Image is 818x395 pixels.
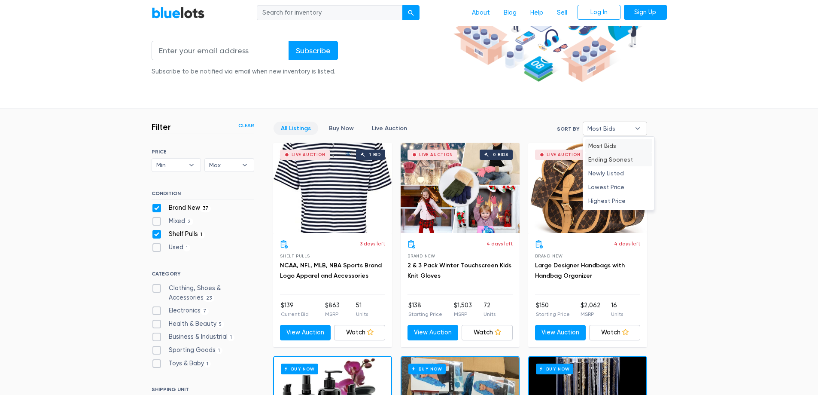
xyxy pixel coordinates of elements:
a: About [465,5,497,21]
a: View Auction [535,325,586,340]
li: Newly Listed [585,166,652,180]
li: $139 [281,301,309,318]
a: BlueLots [152,6,205,19]
a: Live Auction 0 bids [528,143,647,233]
span: 7 [201,308,209,315]
p: Units [611,310,623,318]
label: Sort By [557,125,579,133]
p: Current Bid [281,310,309,318]
a: Watch [462,325,513,340]
span: Shelf Pulls [280,254,310,258]
a: 2 & 3 Pack Winter Touchscreen Kids Knit Gloves [407,262,511,279]
div: Subscribe to be notified via email when new inventory is listed. [152,67,338,77]
li: $1,503 [454,301,472,318]
p: Starting Price [536,310,570,318]
div: 0 bids [493,153,508,157]
div: 1 bid [369,153,381,157]
div: Live Auction [292,153,325,157]
label: Toys & Baby [152,359,211,368]
p: 3 days left [360,240,385,248]
label: Brand New [152,203,211,213]
input: Subscribe [289,41,338,60]
span: 2 [185,218,194,225]
div: Live Auction [547,153,581,157]
label: Clothing, Shoes & Accessories [152,284,254,302]
a: Live Auction [365,122,414,135]
a: View Auction [407,325,459,340]
span: Brand New [535,254,563,258]
li: Most Bids [585,139,652,153]
a: Blog [497,5,523,21]
span: Max [209,159,237,171]
h6: Buy Now [536,364,573,374]
a: Clear [238,122,254,129]
span: 5 [216,321,225,328]
span: 1 [204,361,211,367]
li: 51 [356,301,368,318]
li: $150 [536,301,570,318]
h6: CONDITION [152,190,254,200]
label: Health & Beauty [152,319,225,329]
li: $138 [408,301,442,318]
label: Sporting Goods [152,346,223,355]
a: Sell [550,5,574,21]
p: 4 days left [487,240,513,248]
a: Log In [578,5,620,20]
div: Live Auction [419,153,453,157]
p: Units [356,310,368,318]
span: Most Bids [587,122,630,135]
label: Mixed [152,217,194,226]
h3: Filter [152,122,171,132]
h6: CATEGORY [152,271,254,280]
h6: PRICE [152,149,254,155]
p: Starting Price [408,310,442,318]
span: 23 [204,295,215,302]
span: 1 [216,347,223,354]
b: ▾ [182,159,201,171]
a: Live Auction 1 bid [273,143,392,233]
p: MSRP [581,310,600,318]
li: 16 [611,301,623,318]
input: Search for inventory [257,5,403,21]
li: $2,062 [581,301,600,318]
label: Used [152,243,191,252]
a: Sign Up [624,5,667,20]
label: Business & Industrial [152,332,235,342]
a: Watch [334,325,385,340]
b: ▾ [236,159,254,171]
li: Lowest Price [585,180,652,194]
li: Highest Price [585,194,652,208]
span: Min [156,159,185,171]
a: Live Auction 0 bids [401,143,520,233]
span: Brand New [407,254,435,258]
a: Buy Now [322,122,361,135]
label: Electronics [152,306,209,315]
a: Large Designer Handbags with Handbag Organizer [535,262,625,279]
p: 4 days left [614,240,640,248]
b: ▾ [629,122,647,135]
span: 1 [228,334,235,341]
li: $863 [325,301,340,318]
label: Shelf Pulls [152,230,205,239]
span: 1 [198,232,205,239]
span: 1 [183,245,191,251]
a: Help [523,5,550,21]
p: Units [484,310,496,318]
a: All Listings [274,122,318,135]
p: MSRP [325,310,340,318]
a: View Auction [280,325,331,340]
h6: Buy Now [281,364,318,374]
p: MSRP [454,310,472,318]
a: Watch [589,325,640,340]
li: 72 [484,301,496,318]
h6: Buy Now [408,364,446,374]
a: NCAA, NFL, MLB, NBA Sports Brand Logo Apparel and Accessories [280,262,382,279]
span: 37 [200,205,211,212]
input: Enter your email address [152,41,289,60]
li: Ending Soonest [585,153,652,166]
